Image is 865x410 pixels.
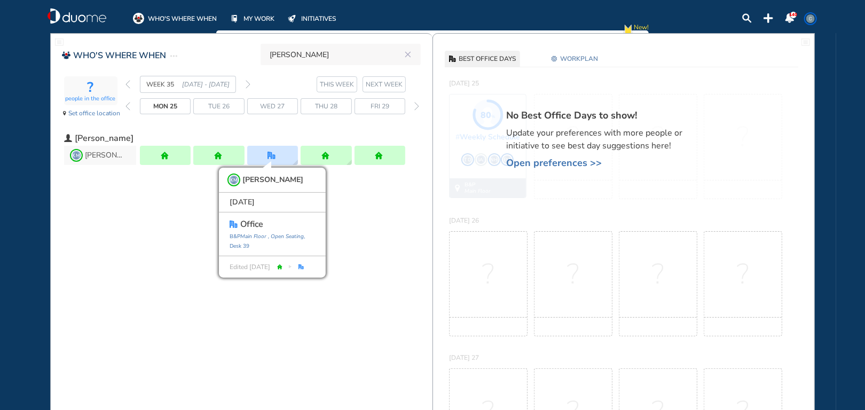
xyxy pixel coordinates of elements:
[459,53,516,64] span: BEST OFFICE DAYS
[801,38,810,46] img: fullwidthpage.7645317a.svg
[449,79,479,88] span: [DATE] 25
[347,160,352,165] div: location dialog
[293,160,298,165] div: location dialog
[450,130,526,149] div: init-name
[737,132,749,143] span: ?
[75,133,136,144] span: [PERSON_NAME]
[214,152,222,160] div: home
[247,98,298,114] div: day Wed
[66,96,116,102] span: people in the office
[449,56,456,62] img: office-black.b2baf3e4.svg
[790,12,798,18] span: 140
[455,133,520,149] span: Weekly Schedule
[412,98,422,114] div: forward day
[481,109,495,121] text: %
[88,80,94,96] span: ?
[61,51,70,60] img: whoswherewhen-red-on.68b911c1.svg
[355,98,405,114] div: day Fri
[231,15,238,22] img: mywork-off.f8bf6c09.svg
[288,15,296,22] img: initiatives-off.b77ef7b9.svg
[48,8,106,24] div: duome-logo-whitelogo
[347,160,352,165] img: grid-tooltip.ec663082.svg
[286,263,294,271] img: greyarrowright.bc29600b.svg
[363,76,406,92] button: next week
[547,51,602,67] button: settings-cog-6184adWORKPLAN
[48,8,106,24] img: duome-logo-whitelogo.b0ca3abf.svg
[785,13,795,23] img: notification-panel-on.a48c1939.svg
[230,220,238,228] img: office.a375675b.svg
[375,152,383,160] div: home
[317,76,357,92] button: this week
[623,22,634,38] div: new-notification
[161,152,169,160] div: home
[297,263,305,271] div: office
[260,101,285,112] span: Wed 27
[551,56,557,62] div: settings-cog-6184ad
[48,8,106,24] a: duome-logo-whitelogologo-notext
[246,80,250,89] div: forward week
[125,76,250,93] div: week navigation
[737,269,749,280] span: ?
[208,101,230,112] span: Tue 26
[276,263,284,271] div: home
[463,155,472,164] span: TD
[271,233,304,240] i: Open Seating
[193,98,244,114] div: day Tue
[125,80,130,89] img: thin-left-arrow-grey.f0cbfd8f.svg
[460,133,520,149] span: init-name
[229,13,240,24] div: mywork-off
[230,220,238,228] div: office
[366,79,403,90] span: NEXT WEEK
[268,152,276,160] div: office
[482,269,494,280] span: ?
[243,13,274,24] span: MY WORK
[268,152,276,160] img: office.a375675b.svg
[61,51,70,60] div: whoswherewhen-red-on
[403,43,420,66] button: Clear
[125,98,128,114] div: back day
[449,353,479,362] span: [DATE] 27
[133,13,217,24] a: WHO'S WHERE WHEN
[125,102,130,111] img: thin-left-arrow-grey.f0cbfd8f.svg
[246,80,250,89] img: thin-right-arrow-grey.874f3e01.svg
[60,73,121,122] section: location-indicator
[449,216,479,225] span: [DATE] 26
[125,80,130,89] div: back week
[298,264,304,270] img: office.a375675b.svg
[560,53,598,64] span: WORKPLAN
[63,111,66,116] img: location-pin-black.d683928f.svg
[161,152,169,160] img: home.de338a94.svg
[481,109,491,121] tspan: 80
[742,13,752,23] img: search-lens.23226280.svg
[301,13,336,24] span: INITIATIVES
[230,176,238,184] span: KM
[68,108,120,119] span: Set office location
[125,98,422,114] div: day navigation
[153,101,177,112] span: Mon 25
[277,264,282,270] img: home.de338a94.svg
[64,134,72,142] div: person-404040
[321,152,329,160] div: home
[55,38,64,46] img: fullwidthpage.7645317a.svg
[55,38,64,46] div: fullwidthpage
[64,76,117,105] div: activity-box
[742,13,752,23] div: search-lens
[801,38,810,46] div: fullwidthpage
[72,151,81,160] span: KM
[230,262,270,272] span: Edited [DATE]
[219,192,326,212] span: [DATE]
[652,269,664,280] span: ?
[567,269,579,280] span: ?
[293,160,298,165] img: grid-tooltip.ec663082.svg
[477,155,485,164] span: IA
[170,50,177,62] img: task-ellipse.fef7074b.svg
[240,233,269,240] i: Main Floor ,
[146,79,182,90] span: WEEK 35
[286,13,336,24] a: INITIATIVES
[182,79,230,90] span: [DATE] - [DATE]
[301,98,351,114] div: day Thu
[371,101,389,112] span: Fri 29
[623,22,634,38] img: new-notification.cd065810.svg
[170,50,177,62] div: task-ellipse
[133,13,144,24] img: whoswherewhen-on.f71bec3a.svg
